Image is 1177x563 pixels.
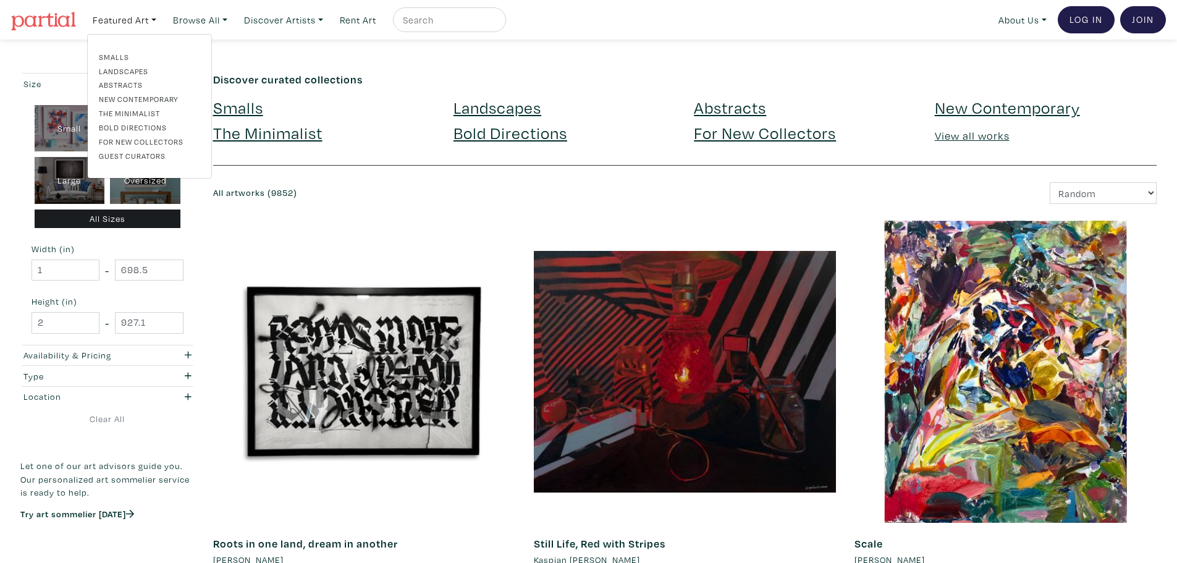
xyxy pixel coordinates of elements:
a: The Minimalist [213,122,323,143]
a: Landscapes [99,66,200,77]
button: Availability & Pricing [20,345,195,366]
input: Search [402,12,494,28]
small: Width (in) [32,245,184,253]
a: Scale [854,536,883,551]
p: Let one of our art advisors guide you. Our personalized art sommelier service is ready to help. [20,459,195,499]
a: Smalls [213,96,263,118]
span: - [105,315,109,331]
div: Availability & Pricing [23,349,145,362]
a: Bold Directions [454,122,567,143]
a: Landscapes [454,96,541,118]
div: Location [23,390,145,404]
a: Rent Art [334,7,382,33]
a: Guest Curators [99,150,200,161]
div: Type [23,370,145,383]
a: Discover Artists [238,7,329,33]
div: Small [35,105,105,152]
button: Size [20,74,195,94]
h6: All artworks (9852) [213,188,676,198]
a: Bold Directions [99,122,200,133]
div: All Sizes [35,210,181,229]
a: Smalls [99,51,200,62]
a: View all works [935,129,1010,143]
a: Join [1120,6,1166,33]
button: Type [20,366,195,386]
div: Featured Art [87,34,212,179]
button: Location [20,387,195,407]
iframe: Customer reviews powered by Trustpilot [20,533,195,559]
div: Oversized [110,157,180,204]
a: Log In [1058,6,1115,33]
a: The Minimalist [99,108,200,119]
a: About Us [993,7,1052,33]
a: New Contemporary [935,96,1080,118]
a: Try art sommelier [DATE] [20,508,134,520]
a: Abstracts [99,79,200,90]
a: Clear All [20,412,195,426]
a: Abstracts [694,96,766,118]
a: New Contemporary [99,93,200,104]
a: For New Collectors [99,136,200,147]
small: Height (in) [32,297,184,306]
h6: Discover curated collections [213,73,1157,87]
div: Size [23,77,145,91]
a: Browse All [167,7,233,33]
div: Large [35,157,105,204]
span: - [105,262,109,279]
a: Roots in one land, dream in another [213,536,398,551]
a: Featured Art [87,7,162,33]
a: For New Collectors [694,122,836,143]
a: Still Life, Red with Stripes [534,536,665,551]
